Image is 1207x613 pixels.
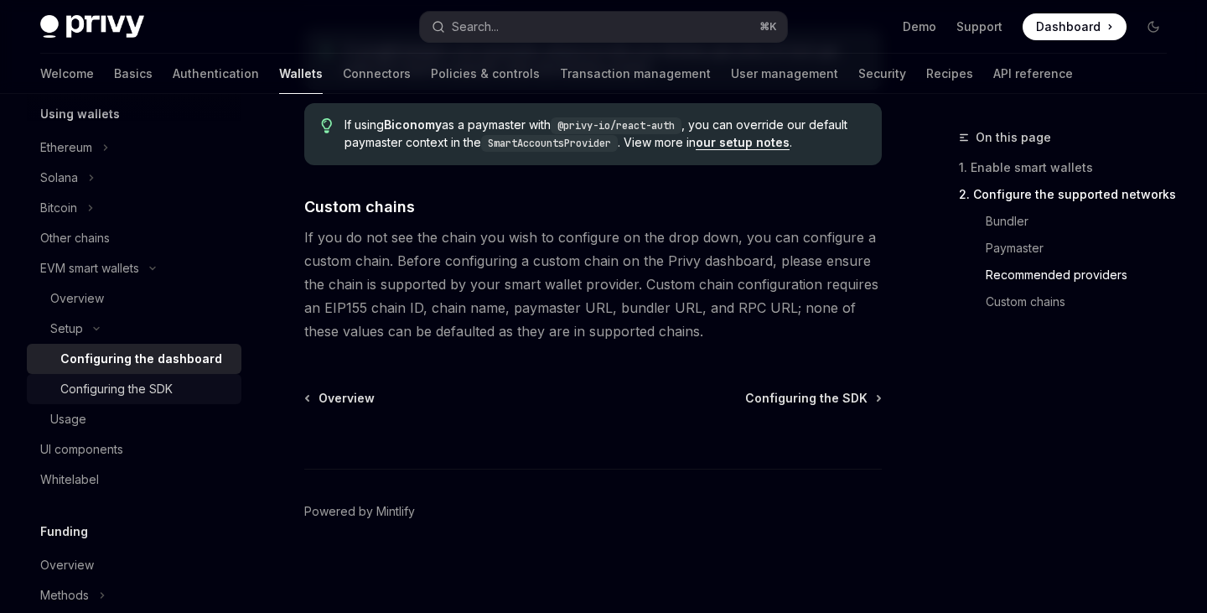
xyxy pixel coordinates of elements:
a: Recommended providers [986,262,1180,288]
a: Custom chains [986,288,1180,315]
a: Security [858,54,906,94]
div: Solana [40,168,78,188]
a: Paymaster [986,235,1180,262]
a: Support [956,18,1002,35]
span: If you do not see the chain you wish to configure on the drop down, you can configure a custom ch... [304,226,882,343]
a: 1. Enable smart wallets [959,154,1180,181]
div: Other chains [40,228,110,248]
code: @privy-io/react-auth [551,117,681,134]
div: Bitcoin [40,198,77,218]
span: Dashboard [1036,18,1101,35]
svg: Tip [321,118,333,133]
a: Overview [27,283,241,314]
a: Bundler [986,208,1180,235]
a: Basics [114,54,153,94]
a: Powered by Mintlify [304,503,415,520]
div: Overview [40,555,94,575]
a: Recipes [926,54,973,94]
img: dark logo [40,15,144,39]
a: Usage [27,404,241,434]
div: Overview [50,288,104,309]
div: Setup [50,319,83,339]
span: Overview [319,390,375,407]
a: Configuring the SDK [27,374,241,404]
a: Authentication [173,54,259,94]
a: Other chains [27,223,241,253]
div: Configuring the SDK [60,379,173,399]
a: User management [731,54,838,94]
span: Configuring the SDK [745,390,868,407]
a: API reference [993,54,1073,94]
a: Configuring the dashboard [27,344,241,374]
a: Whitelabel [27,465,241,495]
a: Overview [306,390,375,407]
span: On this page [976,127,1051,148]
div: Search... [452,17,499,37]
a: Connectors [343,54,411,94]
a: UI components [27,434,241,465]
button: Toggle dark mode [1140,13,1167,40]
a: Wallets [279,54,323,94]
strong: Biconomy [384,117,442,132]
a: Demo [903,18,936,35]
a: Policies & controls [431,54,540,94]
span: Custom chains [304,195,415,218]
div: Usage [50,409,86,429]
a: Configuring the SDK [745,390,880,407]
a: our setup notes [696,135,790,150]
a: Dashboard [1023,13,1127,40]
code: SmartAccountsProvider [481,135,618,152]
h5: Funding [40,522,88,542]
a: Transaction management [560,54,711,94]
a: Overview [27,550,241,580]
div: EVM smart wallets [40,258,139,278]
span: If using as a paymaster with , you can override our default paymaster context in the . View more ... [344,117,865,152]
button: Search...⌘K [420,12,786,42]
div: Methods [40,585,89,605]
span: ⌘ K [759,20,777,34]
a: 2. Configure the supported networks [959,181,1180,208]
div: Ethereum [40,138,92,158]
a: Welcome [40,54,94,94]
div: UI components [40,439,123,460]
div: Whitelabel [40,470,99,490]
div: Configuring the dashboard [60,349,222,369]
